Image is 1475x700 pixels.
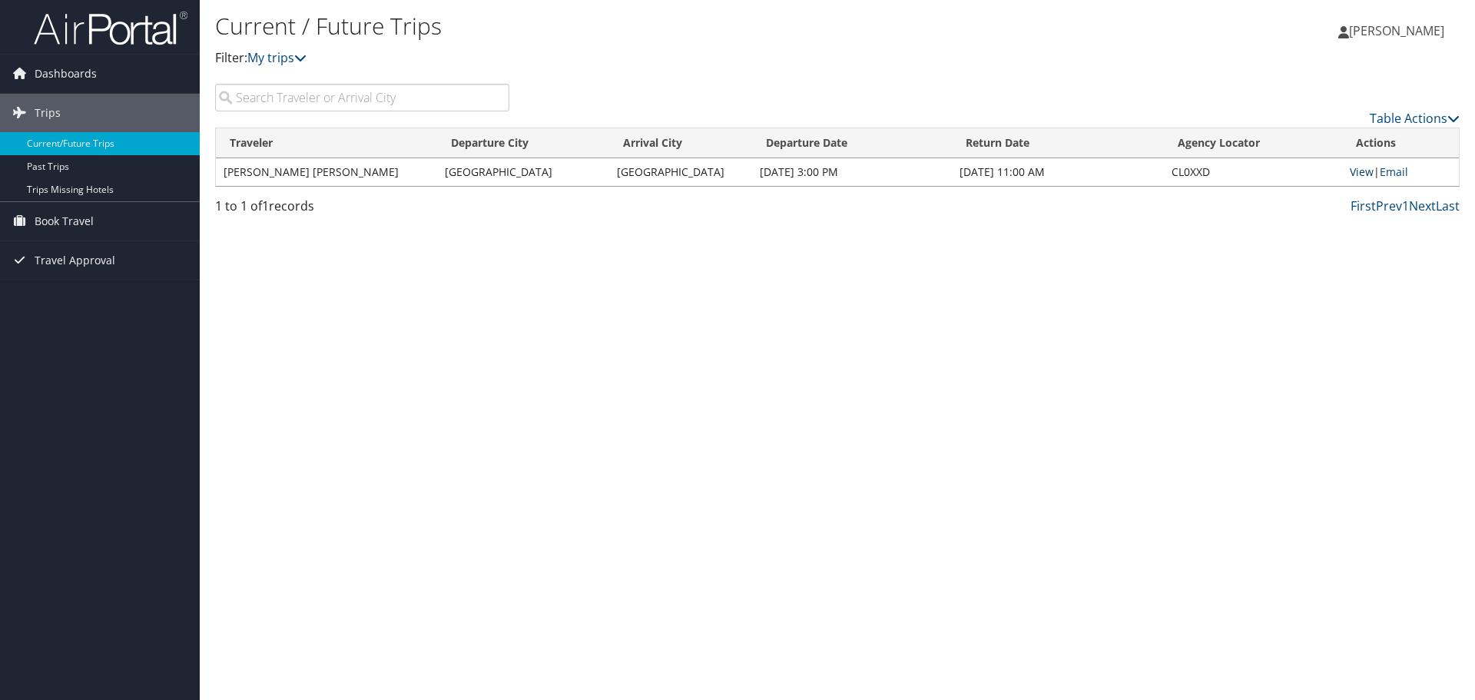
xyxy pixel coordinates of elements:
[1402,197,1409,214] a: 1
[216,158,437,186] td: [PERSON_NAME] [PERSON_NAME]
[1164,158,1342,186] td: CL0XXD
[216,128,437,158] th: Traveler: activate to sort column ascending
[1342,158,1459,186] td: |
[437,128,609,158] th: Departure City: activate to sort column ascending
[1370,110,1460,127] a: Table Actions
[1380,164,1408,179] a: Email
[1376,197,1402,214] a: Prev
[437,158,609,186] td: [GEOGRAPHIC_DATA]
[262,197,269,214] span: 1
[1338,8,1460,54] a: [PERSON_NAME]
[1436,197,1460,214] a: Last
[752,158,952,186] td: [DATE] 3:00 PM
[609,128,752,158] th: Arrival City: activate to sort column ascending
[609,158,752,186] td: [GEOGRAPHIC_DATA]
[752,128,952,158] th: Departure Date: activate to sort column descending
[35,55,97,93] span: Dashboards
[1409,197,1436,214] a: Next
[215,84,509,111] input: Search Traveler or Arrival City
[1351,197,1376,214] a: First
[34,10,187,46] img: airportal-logo.png
[952,158,1164,186] td: [DATE] 11:00 AM
[1350,164,1374,179] a: View
[952,128,1164,158] th: Return Date: activate to sort column ascending
[215,197,509,223] div: 1 to 1 of records
[215,48,1045,68] p: Filter:
[35,241,115,280] span: Travel Approval
[1342,128,1459,158] th: Actions
[247,49,307,66] a: My trips
[215,10,1045,42] h1: Current / Future Trips
[35,202,94,241] span: Book Travel
[1164,128,1342,158] th: Agency Locator: activate to sort column ascending
[1349,22,1444,39] span: [PERSON_NAME]
[35,94,61,132] span: Trips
